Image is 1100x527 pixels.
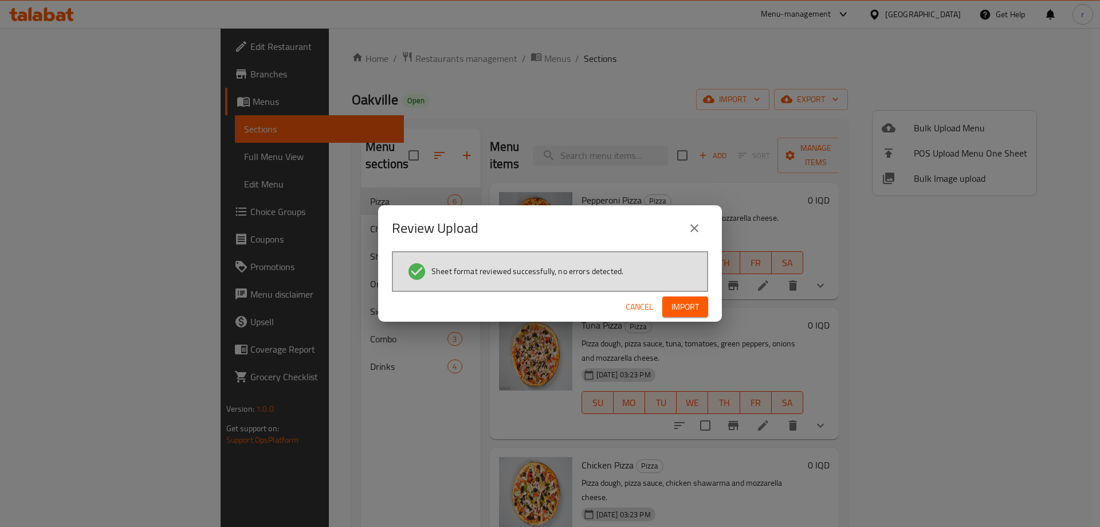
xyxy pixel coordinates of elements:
button: Import [662,296,708,318]
button: Cancel [621,296,658,318]
span: Sheet format reviewed successfully, no errors detected. [431,266,623,277]
span: Import [671,300,699,314]
span: Cancel [626,300,653,314]
h2: Review Upload [392,219,478,237]
button: close [681,214,708,242]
